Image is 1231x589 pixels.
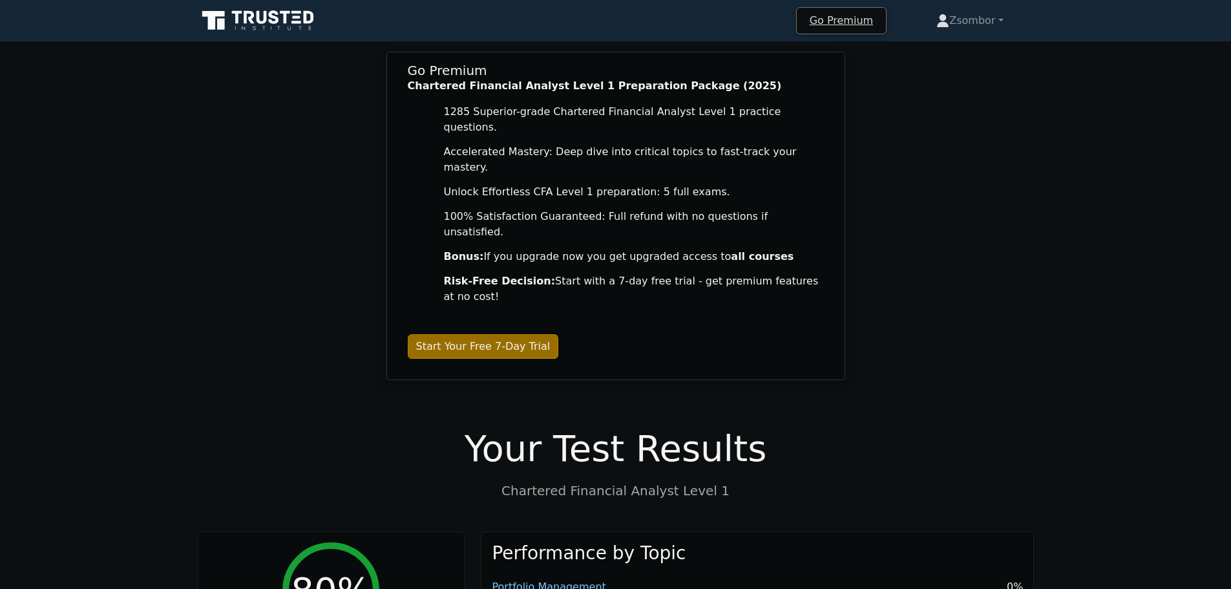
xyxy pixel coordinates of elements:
a: Start Your Free 7-Day Trial [408,334,559,359]
h1: Your Test Results [197,427,1035,470]
h3: Performance by Topic [492,542,686,564]
p: Chartered Financial Analyst Level 1 [197,481,1035,500]
a: Zsombor [905,8,1034,34]
a: Go Premium [802,12,881,29]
